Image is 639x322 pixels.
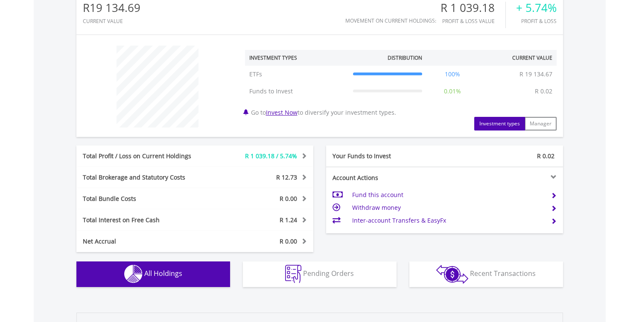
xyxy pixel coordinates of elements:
td: Funds to Invest [245,83,349,100]
div: Go to to diversify your investment types. [239,41,563,131]
th: Investment Types [245,50,349,66]
div: Account Actions [326,174,445,182]
div: Your Funds to Invest [326,152,445,160]
span: R 0.00 [280,237,297,245]
span: R 0.02 [537,152,554,160]
div: CURRENT VALUE [83,18,140,24]
img: transactions-zar-wht.png [436,265,468,284]
div: Total Bundle Costs [76,194,215,203]
button: Manager [525,117,557,131]
span: Pending Orders [303,269,354,278]
td: ETFs [245,66,349,83]
div: Total Interest on Free Cash [76,216,215,224]
span: R 0.00 [280,194,297,203]
div: Movement on Current Holdings: [345,18,436,23]
span: R 1.24 [280,216,297,224]
td: 0.01% [426,83,479,100]
a: Invest Now [266,108,298,116]
th: Current Value [479,50,557,66]
img: holdings-wht.png [124,265,143,283]
div: Total Profit / Loss on Current Holdings [76,152,215,160]
td: Inter-account Transfers & EasyFx [352,214,544,227]
td: 100% [426,66,479,83]
button: All Holdings [76,261,230,287]
td: Withdraw money [352,201,544,214]
span: All Holdings [144,269,182,278]
div: Distribution [388,54,422,61]
td: Fund this account [352,189,544,201]
div: Total Brokerage and Statutory Costs [76,173,215,182]
button: Investment types [474,117,525,131]
img: pending_instructions-wht.png [285,265,301,283]
div: Profit & Loss [516,18,557,24]
td: R 19 134.67 [515,66,557,83]
td: R 0.02 [531,83,557,100]
div: + 5.74% [516,2,557,14]
div: Profit & Loss Value [441,18,505,24]
div: Net Accrual [76,237,215,246]
button: Recent Transactions [409,261,563,287]
span: R 12.73 [276,173,297,181]
div: R 1 039.18 [441,2,505,14]
div: R19 134.69 [83,2,140,14]
button: Pending Orders [243,261,397,287]
span: R 1 039.18 / 5.74% [245,152,297,160]
span: Recent Transactions [470,269,536,278]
